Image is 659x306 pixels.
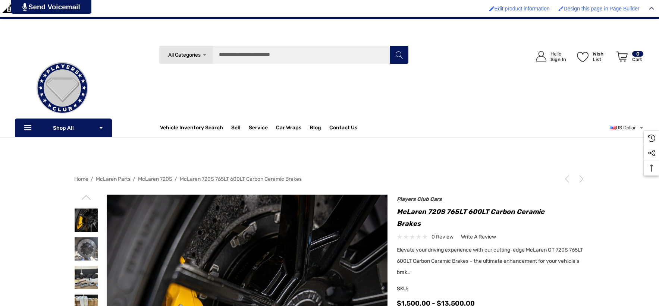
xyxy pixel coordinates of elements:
img: Close Admin Bar [649,7,654,10]
a: McLaren 720S 765LT 600LT Carbon Ceramic Brakes [180,176,302,182]
h1: McLaren 720S 765LT 600LT Carbon Ceramic Brakes [397,206,585,230]
a: McLaren Parts [96,176,131,182]
a: All Categories Icon Arrow Down Icon Arrow Up [159,45,213,64]
img: McLaren 720S Carbon Ceramic Brakes [75,208,98,232]
p: 0 [632,51,643,57]
svg: Review Your Cart [616,51,628,62]
a: Write a Review [461,232,496,242]
p: Sign In [550,57,566,62]
img: Enabled brush for page builder edit. [558,6,564,11]
p: Shop All [15,119,112,137]
span: Sell [231,124,241,133]
img: McLaren 600LT Carbon Ceramic Brakes [75,237,98,261]
span: 0 review [432,232,454,242]
a: Contact Us [329,124,357,133]
span: SKU: [397,284,434,294]
a: Enabled brush for product edit Edit product information [486,2,553,15]
svg: Go to slide 3 of 3 [81,193,91,202]
svg: Icon Line [23,124,34,132]
svg: Wish List [577,52,589,62]
img: PjwhLS0gR2VuZXJhdG9yOiBHcmF2aXQuaW8gLS0+PHN2ZyB4bWxucz0iaHR0cDovL3d3dy53My5vcmcvMjAwMC9zdmciIHhtb... [22,3,27,11]
span: Car Wraps [276,124,301,133]
svg: Icon User Account [536,51,546,61]
a: USD [610,120,644,135]
img: Enabled brush for product edit [489,6,495,11]
a: Sign in [527,44,570,69]
a: Players Club Cars [397,196,442,202]
img: Players Club | Cars For Sale [25,51,100,125]
a: Blog [310,124,321,133]
svg: Top [644,164,659,172]
a: Enabled brush for page builder edit. Design this page in Page Builder [555,2,643,15]
a: McLaren 720S [138,176,172,182]
p: Hello [550,51,566,57]
svg: Icon Arrow Down [98,125,104,130]
a: Cart with 0 items [613,44,644,73]
svg: Recently Viewed [648,135,655,142]
button: Search [390,45,408,64]
nav: Breadcrumb [74,173,585,186]
svg: Social Media [648,149,655,157]
a: Wish List Wish List [574,44,613,69]
span: Edit product information [495,6,550,12]
a: Car Wraps [276,120,310,135]
span: Design this page in Page Builder [564,6,639,12]
svg: Icon Arrow Down [202,52,207,58]
a: Next [575,175,585,183]
span: Write a Review [461,234,496,240]
span: Elevate your driving experience with our cutting-edge McLaren GT 720S 765LT 600LT Carbon Ceramic ... [397,247,583,275]
a: Service [249,124,268,133]
a: Sell [231,120,249,135]
p: Wish List [593,51,612,62]
a: Vehicle Inventory Search [160,124,223,133]
a: Previous [563,175,574,183]
span: All Categories [168,52,200,58]
p: Cart [632,57,643,62]
a: Home [74,176,88,182]
img: McLaren 720S Brakes [75,266,98,289]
